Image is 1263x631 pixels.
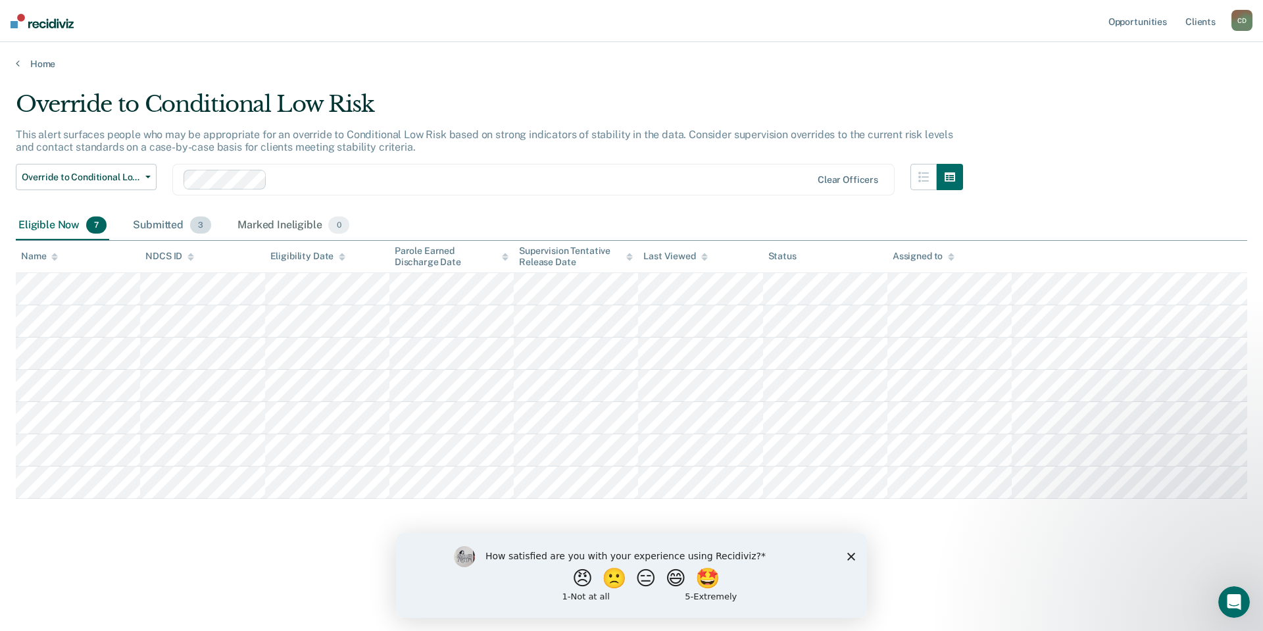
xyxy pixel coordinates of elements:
[11,14,74,28] img: Recidiviz
[396,533,867,618] iframe: Survey by Kim from Recidiviz
[130,211,214,240] div: Submitted3
[328,216,349,234] span: 0
[643,251,707,262] div: Last Viewed
[1231,10,1252,31] button: CD
[190,216,211,234] span: 3
[16,128,953,153] p: This alert surfaces people who may be appropriate for an override to Conditional Low Risk based o...
[395,245,508,268] div: Parole Earned Discharge Date
[16,91,963,128] div: Override to Conditional Low Risk
[16,58,1247,70] a: Home
[145,251,194,262] div: NDCS ID
[768,251,797,262] div: Status
[1218,586,1250,618] iframe: Intercom live chat
[818,174,878,186] div: Clear officers
[235,211,352,240] div: Marked Ineligible0
[1231,10,1252,31] div: C D
[16,211,109,240] div: Eligible Now7
[86,216,107,234] span: 7
[22,172,140,183] span: Override to Conditional Low Risk
[893,251,954,262] div: Assigned to
[519,245,633,268] div: Supervision Tentative Release Date
[16,164,157,190] button: Override to Conditional Low Risk
[21,251,58,262] div: Name
[270,251,346,262] div: Eligibility Date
